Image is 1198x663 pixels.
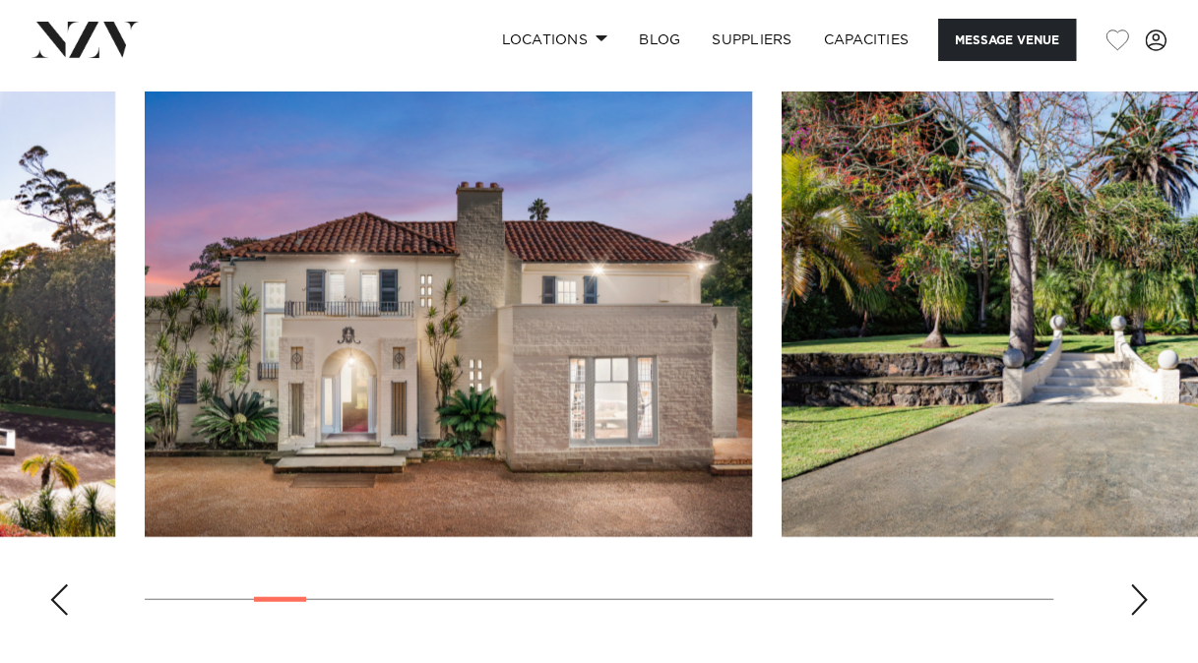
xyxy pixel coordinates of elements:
[32,22,139,57] img: nzv-logo.png
[696,19,807,61] a: SUPPLIERS
[808,19,925,61] a: Capacities
[623,19,696,61] a: BLOG
[485,19,623,61] a: Locations
[938,19,1076,61] button: Message Venue
[145,91,752,537] swiper-slide: 4 / 25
